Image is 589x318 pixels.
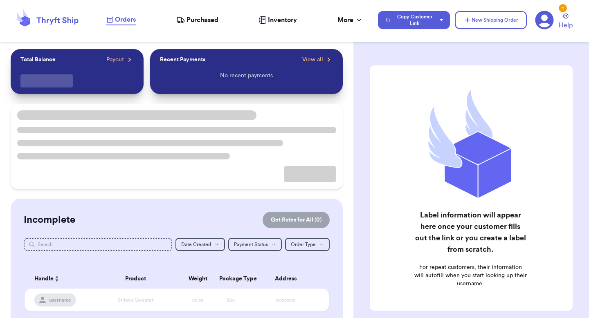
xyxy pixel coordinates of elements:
span: Striped Sweater [118,298,153,302]
span: Payout [106,56,124,64]
a: View all [302,56,333,64]
span: xxxxxxxx [276,298,295,302]
span: Box [227,298,235,302]
button: Get Rates for All (0) [263,212,330,228]
input: Search [24,238,172,251]
span: Date Created [181,242,211,247]
button: Date Created [175,238,225,251]
span: Help [559,20,573,30]
span: Inventory [268,15,297,25]
button: Order Type [285,238,330,251]
div: 1 [559,4,567,12]
p: For repeat customers, their information will autofill when you start looking up their username. [414,263,527,288]
a: Orders [106,15,136,25]
button: Sort ascending [54,274,60,284]
a: Payout [106,56,134,64]
button: New Shipping Order [455,11,527,29]
th: Package Type [214,269,247,289]
p: No recent payments [220,72,273,80]
span: Handle [34,275,54,283]
button: Copy Customer Link [378,11,450,29]
a: Purchased [176,15,218,25]
th: Address [247,269,329,289]
th: Weight [182,269,214,289]
a: Help [559,13,573,30]
th: Product [90,269,182,289]
a: Inventory [259,15,297,25]
button: Payment Status [228,238,282,251]
span: Purchased [187,15,218,25]
h2: Incomplete [24,213,75,226]
h2: Label information will appear here once your customer fills out the link or you create a label fr... [414,209,527,255]
p: Total Balance [20,56,56,64]
span: View all [302,56,323,64]
div: More [337,15,363,25]
span: Payment Status [234,242,268,247]
span: username [49,297,71,303]
span: xx oz [192,298,204,302]
span: Orders [115,15,136,25]
span: Order Type [291,242,316,247]
p: Recent Payments [160,56,205,64]
a: 1 [535,11,554,29]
